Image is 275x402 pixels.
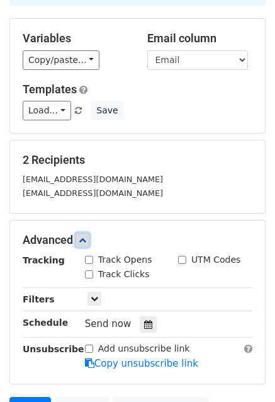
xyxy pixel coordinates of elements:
[23,294,55,304] strong: Filters
[23,344,84,354] strong: Unsubscribe
[191,253,240,267] label: UTM Codes
[23,188,163,198] small: [EMAIL_ADDRESS][DOMAIN_NAME]
[23,50,99,70] a: Copy/paste...
[23,233,252,247] h5: Advanced
[212,342,275,402] iframe: Chat Widget
[23,32,128,45] h5: Variables
[85,358,198,369] a: Copy unsubscribe link
[23,318,68,328] strong: Schedule
[85,318,132,330] span: Send now
[23,175,163,184] small: [EMAIL_ADDRESS][DOMAIN_NAME]
[98,268,150,281] label: Track Clicks
[98,342,190,355] label: Add unsubscribe link
[23,83,77,96] a: Templates
[98,253,152,267] label: Track Opens
[147,32,253,45] h5: Email column
[23,101,71,120] a: Load...
[23,255,65,265] strong: Tracking
[91,101,123,120] button: Save
[23,153,252,167] h5: 2 Recipients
